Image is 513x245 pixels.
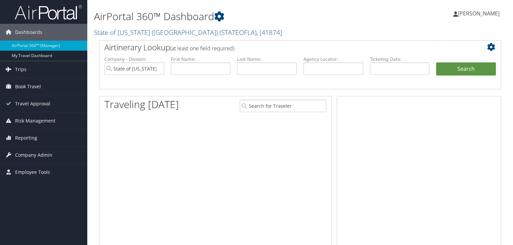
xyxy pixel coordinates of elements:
[104,56,164,62] label: Company - Division:
[453,3,506,23] a: [PERSON_NAME]
[220,28,256,37] span: ( STATEOFLA )
[458,10,500,17] span: [PERSON_NAME]
[104,42,462,53] h2: Airtinerary Lookup
[15,130,37,146] span: Reporting
[304,56,363,62] label: Agency Locator:
[104,97,179,111] h1: Traveling [DATE]
[256,28,282,37] span: , [ 41874 ]
[15,164,50,181] span: Employee Tools
[94,28,282,37] a: State of [US_STATE] ([GEOGRAPHIC_DATA])
[240,100,326,112] input: Search for Traveler
[237,56,297,62] label: Last Name:
[15,95,50,112] span: Travel Approval
[15,78,41,95] span: Book Travel
[171,56,231,62] label: First Name:
[370,56,430,62] label: Ticketing Date:
[15,24,42,41] span: Dashboards
[15,147,52,163] span: Company Admin
[15,4,82,20] img: airportal-logo.png
[15,61,27,78] span: Trips
[15,112,55,129] span: Risk Management
[170,45,234,52] span: (at least one field required)
[94,9,369,23] h1: AirPortal 360™ Dashboard
[436,62,496,76] button: Search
